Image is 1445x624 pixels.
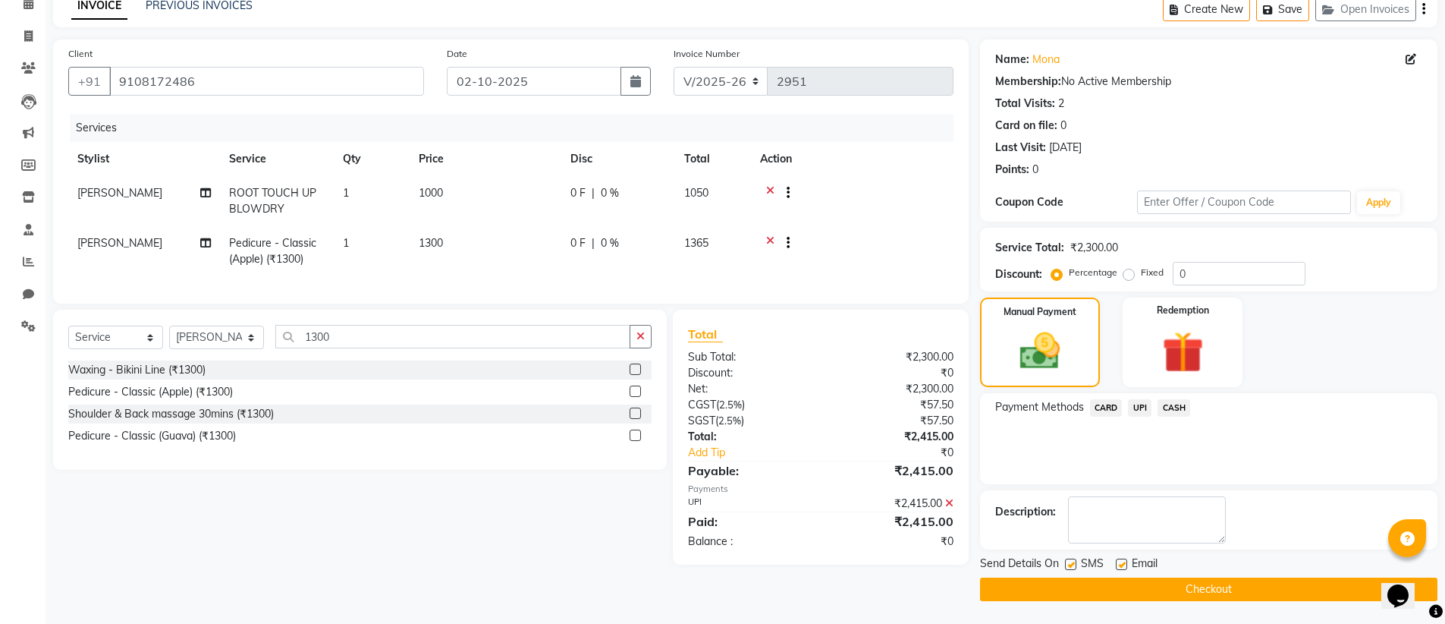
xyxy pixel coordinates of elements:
[995,504,1056,520] div: Description:
[68,384,233,400] div: Pedicure - Classic (Apple) (₹1300)
[821,349,965,365] div: ₹2,300.00
[68,47,93,61] label: Client
[821,512,965,531] div: ₹2,415.00
[995,74,1422,90] div: No Active Membership
[410,142,561,176] th: Price
[447,47,467,61] label: Date
[995,266,1042,282] div: Discount:
[1137,191,1351,214] input: Enter Offer / Coupon Code
[751,142,953,176] th: Action
[1149,326,1217,378] img: _gift.svg
[1132,556,1158,575] span: Email
[845,445,965,461] div: ₹0
[995,74,1061,90] div: Membership:
[821,413,965,429] div: ₹57.50
[995,118,1057,134] div: Card on file:
[821,462,965,480] div: ₹2,415.00
[77,186,162,200] span: [PERSON_NAME]
[1157,304,1209,317] label: Redemption
[570,235,586,251] span: 0 F
[677,381,821,397] div: Net:
[688,483,953,496] div: Payments
[677,445,844,461] a: Add Tip
[980,578,1437,601] button: Checkout
[821,381,965,397] div: ₹2,300.00
[688,398,716,411] span: CGST
[821,496,965,512] div: ₹2,415.00
[229,236,316,266] span: Pedicure - Classic (Apple) (₹1300)
[1128,399,1151,417] span: UPI
[1081,556,1104,575] span: SMS
[1069,266,1117,279] label: Percentage
[1032,162,1038,178] div: 0
[995,162,1029,178] div: Points:
[334,142,410,176] th: Qty
[1060,118,1066,134] div: 0
[343,186,349,200] span: 1
[677,365,821,381] div: Discount:
[70,114,965,142] div: Services
[68,406,274,422] div: Shoulder & Back massage 30mins (₹1300)
[677,496,821,512] div: UPI
[68,362,206,378] div: Waxing - Bikini Line (₹1300)
[719,399,742,411] span: 2.5%
[77,236,162,250] span: [PERSON_NAME]
[677,397,821,413] div: ( )
[995,240,1064,256] div: Service Total:
[1032,52,1060,68] a: Mona
[821,397,965,413] div: ₹57.50
[677,534,821,550] div: Balance :
[1058,96,1064,112] div: 2
[419,236,443,250] span: 1300
[1070,240,1118,256] div: ₹2,300.00
[995,194,1138,210] div: Coupon Code
[688,414,715,427] span: SGST
[592,185,595,201] span: |
[419,186,443,200] span: 1000
[995,96,1055,112] div: Total Visits:
[1158,399,1190,417] span: CASH
[68,67,111,96] button: +91
[688,326,723,342] span: Total
[1381,563,1430,609] iframe: chat widget
[1141,266,1164,279] label: Fixed
[677,349,821,365] div: Sub Total:
[220,142,334,176] th: Service
[1007,328,1073,374] img: _cash.svg
[995,399,1084,415] span: Payment Methods
[674,47,740,61] label: Invoice Number
[675,142,751,176] th: Total
[718,414,741,427] span: 2.5%
[677,462,821,480] div: Payable:
[677,429,821,445] div: Total:
[1004,305,1076,319] label: Manual Payment
[980,556,1059,575] span: Send Details On
[343,236,349,250] span: 1
[1090,399,1123,417] span: CARD
[592,235,595,251] span: |
[684,236,708,250] span: 1365
[684,186,708,200] span: 1050
[677,512,821,531] div: Paid:
[1357,191,1400,214] button: Apply
[570,185,586,201] span: 0 F
[561,142,675,176] th: Disc
[821,534,965,550] div: ₹0
[995,52,1029,68] div: Name:
[1049,140,1082,156] div: [DATE]
[68,142,220,176] th: Stylist
[601,185,619,201] span: 0 %
[109,67,424,96] input: Search by Name/Mobile/Email/Code
[995,140,1046,156] div: Last Visit:
[821,429,965,445] div: ₹2,415.00
[677,413,821,429] div: ( )
[275,325,630,348] input: Search or Scan
[68,428,236,444] div: Pedicure - Classic (Guava) (₹1300)
[601,235,619,251] span: 0 %
[821,365,965,381] div: ₹0
[229,186,316,216] span: ROOT TOUCH UP BLOWDRY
